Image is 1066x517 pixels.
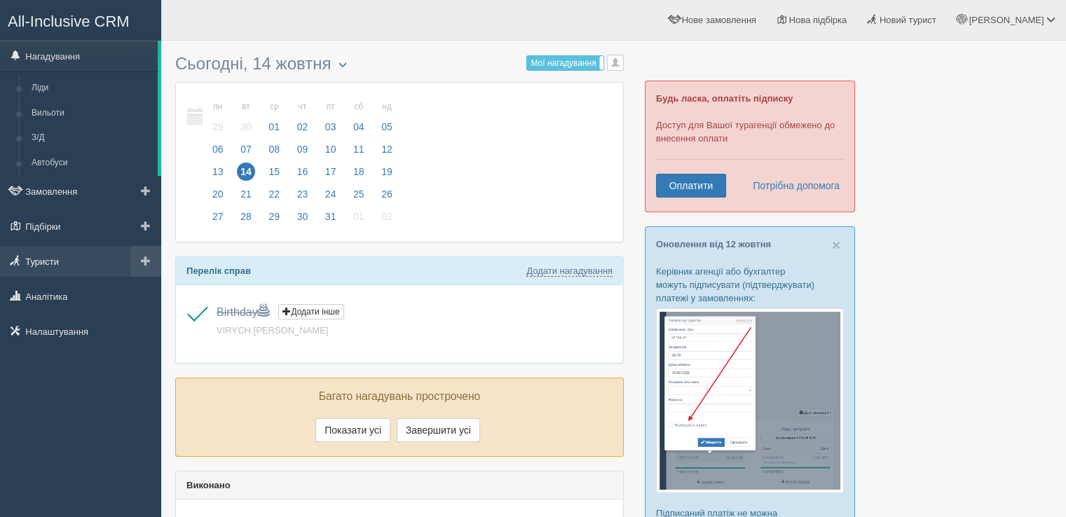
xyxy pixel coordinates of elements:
span: All-Inclusive CRM [8,13,130,30]
span: 16 [294,163,312,181]
a: 19 [374,164,397,186]
a: 01 [346,209,372,231]
a: чт 02 [289,93,316,142]
span: 05 [378,118,396,136]
span: 01 [265,118,283,136]
a: 29 [261,209,287,231]
small: вт [237,101,255,113]
span: 31 [322,207,340,226]
button: Завершити усі [397,418,480,442]
img: %D0%BF%D1%96%D0%B4%D1%82%D0%B2%D0%B5%D1%80%D0%B4%D0%B6%D0%B5%D0%BD%D0%BD%D1%8F-%D0%BE%D0%BF%D0%BB... [656,308,844,493]
span: 07 [237,140,255,158]
a: Оплатити [656,174,726,198]
a: нд 05 [374,93,397,142]
b: Будь ласка, оплатіть підписку [656,93,793,104]
a: сб 04 [346,93,372,142]
a: 17 [317,164,344,186]
a: ср 01 [261,93,287,142]
a: 09 [289,142,316,164]
button: Показати усі [315,418,390,442]
a: 31 [317,209,344,231]
span: 13 [209,163,227,181]
a: 11 [346,142,372,164]
a: 14 [233,164,259,186]
span: 17 [322,163,340,181]
span: 01 [350,207,368,226]
span: 12 [378,140,396,158]
span: 23 [294,185,312,203]
small: пн [209,101,227,113]
small: сб [350,101,368,113]
small: ср [265,101,283,113]
span: × [832,237,840,253]
a: Додати нагадування [526,266,613,277]
button: Close [832,237,840,252]
span: Нове замовлення [682,15,756,25]
a: 28 [233,209,259,231]
a: Потрібна допомога [744,174,840,198]
a: вт 30 [233,93,259,142]
h3: Сьогодні, 14 жовтня [175,55,624,75]
span: 10 [322,140,340,158]
a: 22 [261,186,287,209]
span: Мої нагадування [531,58,596,68]
span: 09 [294,140,312,158]
span: Нова підбірка [789,15,847,25]
a: 06 [205,142,231,164]
p: Багато нагадувань прострочено [186,389,613,405]
span: [PERSON_NAME] [969,15,1044,25]
span: 30 [294,207,312,226]
span: 30 [237,118,255,136]
a: Ліди [25,76,158,101]
span: 22 [265,185,283,203]
span: 06 [209,140,227,158]
span: 29 [209,118,227,136]
b: Перелік справ [186,266,251,276]
a: Birthday [217,306,269,318]
span: 15 [265,163,283,181]
a: 21 [233,186,259,209]
span: 24 [322,185,340,203]
a: 16 [289,164,316,186]
small: нд [378,101,396,113]
a: пт 03 [317,93,344,142]
small: пт [322,101,340,113]
span: Новий турист [880,15,936,25]
span: 19 [378,163,396,181]
a: 27 [205,209,231,231]
a: 10 [317,142,344,164]
a: Оновлення від 12 жовтня [656,239,771,249]
a: 26 [374,186,397,209]
a: VIRYCH [PERSON_NAME] [217,325,328,336]
div: Доступ для Вашої турагенції обмежено до внесення оплати [645,81,855,212]
a: 25 [346,186,372,209]
span: 02 [294,118,312,136]
a: 02 [374,209,397,231]
p: Керівник агенції або бухгалтер можуть підписувати (підтверджувати) платежі у замовленнях: [656,265,844,305]
a: 20 [205,186,231,209]
a: 15 [261,164,287,186]
a: 13 [205,164,231,186]
small: чт [294,101,312,113]
span: 18 [350,163,368,181]
a: 07 [233,142,259,164]
span: 20 [209,185,227,203]
span: 03 [322,118,340,136]
span: 28 [237,207,255,226]
a: Вильоти [25,101,158,126]
span: 08 [265,140,283,158]
a: 30 [289,209,316,231]
button: Додати інше [278,304,343,319]
span: 04 [350,118,368,136]
a: 24 [317,186,344,209]
span: 21 [237,185,255,203]
a: 12 [374,142,397,164]
a: All-Inclusive CRM [1,1,160,39]
span: 25 [350,185,368,203]
a: пн 29 [205,93,231,142]
b: Виконано [186,480,231,490]
a: З/Д [25,125,158,151]
span: 26 [378,185,396,203]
